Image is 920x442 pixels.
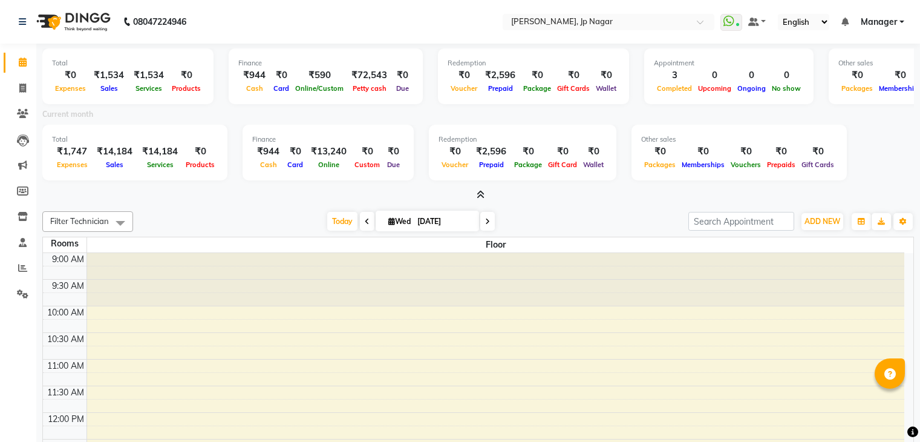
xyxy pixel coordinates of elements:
span: Custom [351,160,383,169]
div: ₹0 [52,68,89,82]
div: ₹590 [292,68,347,82]
div: 0 [734,68,769,82]
div: ₹13,240 [306,145,351,159]
span: Expenses [52,84,89,93]
span: Card [270,84,292,93]
div: ₹0 [351,145,383,159]
div: Total [52,58,204,68]
div: Finance [252,134,404,145]
span: Upcoming [695,84,734,93]
span: Cash [243,84,266,93]
div: 10:30 AM [45,333,86,346]
div: ₹0 [764,145,798,159]
span: Memberships [679,160,728,169]
div: ₹0 [838,68,876,82]
span: Voucher [439,160,471,169]
label: Current month [42,109,93,120]
div: ₹0 [520,68,554,82]
div: ₹0 [511,145,545,159]
div: ₹944 [238,68,270,82]
div: ₹2,596 [471,145,511,159]
div: ₹0 [728,145,764,159]
div: ₹2,596 [480,68,520,82]
div: ₹0 [641,145,679,159]
span: Due [393,84,412,93]
span: Wed [385,217,414,226]
div: 0 [695,68,734,82]
div: 12:00 PM [45,413,86,426]
span: Packages [838,84,876,93]
div: 3 [654,68,695,82]
img: logo [31,5,114,39]
span: Prepaid [476,160,507,169]
span: Completed [654,84,695,93]
div: ₹944 [252,145,284,159]
span: Prepaids [764,160,798,169]
span: Prepaid [485,84,516,93]
div: ₹0 [554,68,593,82]
span: Products [183,160,218,169]
div: 10:00 AM [45,306,86,319]
span: Wallet [580,160,607,169]
div: 11:00 AM [45,360,86,372]
iframe: chat widget [869,394,908,430]
span: Packages [641,160,679,169]
b: 08047224946 [133,5,186,39]
span: Cash [257,160,280,169]
div: Redemption [448,58,619,68]
div: Finance [238,58,413,68]
div: Other sales [641,134,837,145]
span: Ongoing [734,84,769,93]
div: ₹0 [169,68,204,82]
div: ₹0 [448,68,480,82]
div: ₹0 [284,145,306,159]
div: ₹0 [270,68,292,82]
span: Expenses [54,160,91,169]
span: Voucher [448,84,480,93]
div: ₹1,534 [89,68,129,82]
span: Card [284,160,306,169]
span: Package [511,160,545,169]
div: Redemption [439,134,607,145]
div: ₹1,747 [52,145,92,159]
span: Online [315,160,342,169]
span: Filter Technician [50,216,109,226]
span: Services [144,160,177,169]
span: Sales [103,160,126,169]
div: Total [52,134,218,145]
div: ₹14,184 [92,145,137,159]
span: Gift Cards [554,84,593,93]
div: 9:00 AM [50,253,86,266]
span: Petty cash [350,84,390,93]
div: ₹0 [392,68,413,82]
div: ₹1,534 [129,68,169,82]
input: 2025-09-03 [414,213,474,231]
div: ₹0 [593,68,619,82]
div: ₹0 [183,145,218,159]
span: Sales [97,84,121,93]
div: 11:30 AM [45,386,86,399]
div: ₹14,184 [137,145,183,159]
div: ₹0 [798,145,837,159]
button: ADD NEW [801,213,843,230]
div: ₹0 [580,145,607,159]
span: Services [132,84,165,93]
div: ₹0 [679,145,728,159]
div: 0 [769,68,804,82]
input: Search Appointment [688,212,794,231]
div: 9:30 AM [50,280,86,292]
span: Due [384,160,403,169]
span: Products [169,84,204,93]
div: ₹0 [383,145,404,159]
span: Gift Cards [798,160,837,169]
div: Appointment [654,58,804,68]
span: Gift Card [545,160,580,169]
div: Rooms [43,237,86,250]
span: No show [769,84,804,93]
span: Package [520,84,554,93]
div: ₹0 [545,145,580,159]
span: Floor [87,237,905,252]
span: Manager [861,16,897,28]
span: ADD NEW [804,217,840,226]
span: Wallet [593,84,619,93]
